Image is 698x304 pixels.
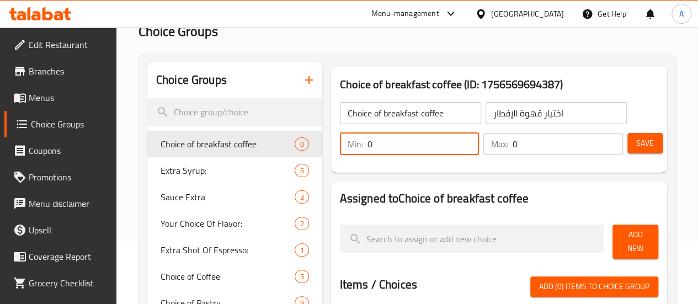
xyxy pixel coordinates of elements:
[4,58,116,84] a: Branches
[147,210,322,237] div: Your Choice Of Flavor:2
[147,184,322,210] div: Sauce Extra3
[161,164,295,177] span: Extra Syrup:
[156,72,227,88] h2: Choice Groups
[612,225,658,259] button: Add New
[161,217,295,230] span: Your Choice Of Flavor:
[138,19,218,44] span: Choice Groups
[295,164,308,177] div: Choices
[4,84,116,111] a: Menus
[29,144,108,157] span: Coupons
[539,280,649,294] span: Add (0) items to choice group
[4,164,116,190] a: Promotions
[161,190,295,204] span: Sauce Extra
[295,218,308,229] span: 2
[147,237,322,263] div: Extra Shot Of Espresso:1
[4,190,116,217] a: Menu disclaimer
[679,8,684,20] span: A
[340,276,417,293] h2: Items / Choices
[491,137,508,151] p: Max:
[295,217,308,230] div: Choices
[29,250,108,263] span: Coverage Report
[29,91,108,104] span: Menus
[29,197,108,210] span: Menu disclaimer
[340,76,658,93] h3: Choice of breakfast coffee (ID: 1756569694387)
[627,133,663,153] button: Save
[295,166,308,176] span: 6
[340,225,604,253] input: search
[530,276,658,297] button: Add (0) items to choice group
[621,228,649,255] span: Add New
[295,245,308,255] span: 1
[295,271,308,282] span: 5
[4,217,116,243] a: Upsell
[371,7,439,20] div: Menu-management
[147,98,322,126] input: search
[4,31,116,58] a: Edit Restaurant
[29,38,108,51] span: Edit Restaurant
[29,276,108,290] span: Grocery Checklist
[31,118,108,131] span: Choice Groups
[161,270,295,283] span: Choice of Coffee
[147,157,322,184] div: Extra Syrup:6
[29,65,108,78] span: Branches
[4,137,116,164] a: Coupons
[491,8,564,20] div: [GEOGRAPHIC_DATA]
[340,190,658,207] h2: Assigned to Choice of breakfast coffee
[295,190,308,204] div: Choices
[4,243,116,270] a: Coverage Report
[348,137,363,151] p: Min:
[29,170,108,184] span: Promotions
[4,111,116,137] a: Choice Groups
[4,270,116,296] a: Grocery Checklist
[161,137,295,151] span: Choice of breakfast coffee
[147,131,322,157] div: Choice of breakfast coffee0
[636,136,654,150] span: Save
[147,263,322,290] div: Choice of Coffee5
[295,139,308,150] span: 0
[295,137,308,151] div: Choices
[161,243,295,257] span: Extra Shot Of Espresso:
[29,223,108,237] span: Upsell
[295,192,308,202] span: 3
